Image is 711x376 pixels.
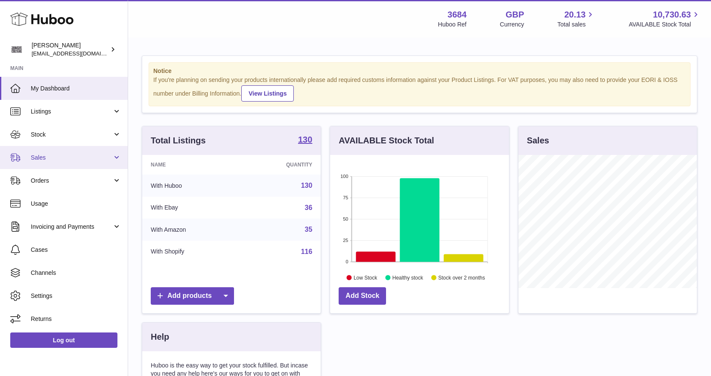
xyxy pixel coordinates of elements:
text: Healthy stock [392,274,424,280]
td: With Ebay [142,197,240,219]
span: My Dashboard [31,85,121,93]
a: 130 [301,182,313,189]
th: Quantity [240,155,321,175]
span: [EMAIL_ADDRESS][DOMAIN_NAME] [32,50,126,57]
span: Listings [31,108,112,116]
text: 75 [343,195,348,200]
th: Name [142,155,240,175]
span: Total sales [557,20,595,29]
a: Add Stock [339,287,386,305]
span: Cases [31,246,121,254]
a: Log out [10,332,117,348]
span: Invoicing and Payments [31,223,112,231]
strong: Notice [153,67,686,75]
span: 20.13 [564,9,585,20]
a: 10,730.63 AVAILABLE Stock Total [629,9,701,29]
text: 0 [346,259,348,264]
td: With Shopify [142,241,240,263]
strong: 3684 [448,9,467,20]
a: 20.13 Total sales [557,9,595,29]
div: If you're planning on sending your products internationally please add required customs informati... [153,76,686,102]
td: With Huboo [142,175,240,197]
a: 130 [298,135,312,146]
a: 116 [301,248,313,255]
td: With Amazon [142,219,240,241]
a: 36 [305,204,313,211]
span: Channels [31,269,121,277]
a: Add products [151,287,234,305]
a: View Listings [241,85,294,102]
img: theinternationalventure@gmail.com [10,43,23,56]
span: 10,730.63 [653,9,691,20]
h3: Total Listings [151,135,206,146]
span: Settings [31,292,121,300]
span: Orders [31,177,112,185]
h3: Help [151,331,169,343]
h3: Sales [527,135,549,146]
div: Huboo Ref [438,20,467,29]
text: 100 [340,174,348,179]
span: Usage [31,200,121,208]
div: [PERSON_NAME] [32,41,108,58]
text: 25 [343,238,348,243]
text: 50 [343,216,348,222]
span: Stock [31,131,112,139]
span: Sales [31,154,112,162]
span: Returns [31,315,121,323]
span: AVAILABLE Stock Total [629,20,701,29]
h3: AVAILABLE Stock Total [339,135,434,146]
div: Currency [500,20,524,29]
strong: GBP [506,9,524,20]
a: 35 [305,226,313,233]
text: Low Stock [354,274,377,280]
text: Stock over 2 months [439,274,485,280]
strong: 130 [298,135,312,144]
